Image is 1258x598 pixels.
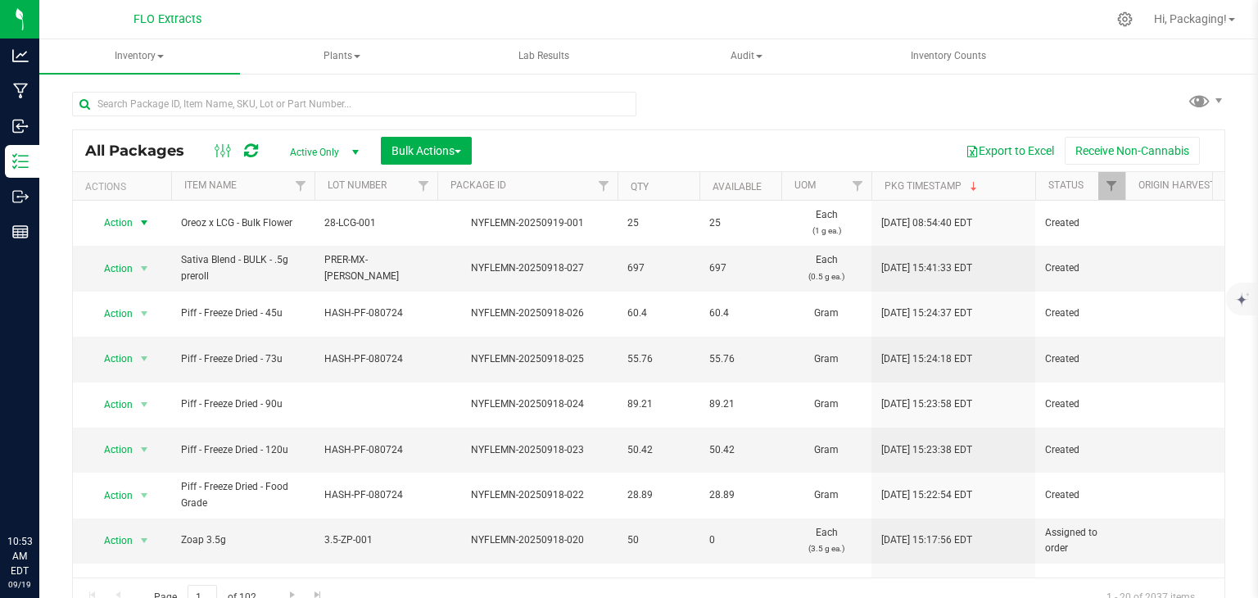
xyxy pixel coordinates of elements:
span: [DATE] 15:24:18 EDT [881,351,972,367]
div: NYFLEMN-20250918-026 [435,306,620,321]
span: 0 [709,532,772,548]
inline-svg: Inbound [12,118,29,134]
span: Created [1045,396,1115,412]
span: Created [1045,215,1115,231]
span: 89.21 [627,396,690,412]
span: FLO Extracts [133,12,201,26]
span: 25 [709,215,772,231]
span: Piff - Freeze Dried - 90u [181,396,305,412]
span: Action [89,347,133,370]
span: All Packages [85,142,201,160]
span: Inventory Counts [889,49,1008,63]
span: Lab Results [496,49,591,63]
span: 55.76 [627,351,690,367]
span: Each [791,252,862,283]
inline-svg: Inventory [12,153,29,170]
span: Gram [791,306,862,321]
span: select [134,211,155,234]
p: (1 g ea.) [791,223,862,238]
button: Export to Excel [955,137,1065,165]
span: Action [89,211,133,234]
span: 50 [627,532,690,548]
span: [DATE] 08:54:40 EDT [881,215,972,231]
span: Gram [791,442,862,458]
a: Filter [591,172,618,200]
div: NYFLEMN-20250918-027 [435,260,620,276]
span: select [134,529,155,552]
span: HASH-PF-080724 [324,351,428,367]
span: Piff - Freeze Dried - Food Grade [181,479,305,510]
div: Actions [85,181,165,193]
a: UOM [794,179,816,191]
span: Piff - Freeze Dried - 73u [181,351,305,367]
span: HASH-PF-080724 [324,442,428,458]
div: NYFLEMN-20250919-001 [435,215,620,231]
span: Plants [242,40,441,73]
span: Each [791,525,862,556]
iframe: Resource center [16,467,66,516]
a: Plants [242,39,442,74]
span: Piff - Freeze Dried - 120u [181,442,305,458]
span: Created [1045,442,1115,458]
span: Created [1045,260,1115,276]
span: Gram [791,487,862,503]
span: 28.89 [627,487,690,503]
a: Filter [844,172,871,200]
span: 28.89 [709,487,772,503]
a: Lab Results [444,39,645,74]
span: Audit [647,40,846,73]
a: Filter [287,172,314,200]
p: (3.5 g ea.) [791,541,862,556]
span: Inventory [39,39,240,74]
span: select [134,257,155,280]
span: Gram [791,351,862,367]
span: 697 [709,260,772,276]
div: Manage settings [1115,11,1135,27]
span: [DATE] 15:17:56 EDT [881,532,972,548]
span: 25 [627,215,690,231]
button: Bulk Actions [381,137,472,165]
span: Action [89,302,133,325]
a: Status [1048,179,1084,191]
a: Filter [1098,172,1125,200]
span: Each [791,207,862,238]
span: [DATE] 15:24:37 EDT [881,306,972,321]
span: Sativa Blend - BULK - .5g preroll [181,252,305,283]
span: Assigned to order [1045,525,1115,556]
div: NYFLEMN-20250918-024 [435,396,620,412]
span: select [134,484,155,507]
span: HASH-PF-080724 [324,487,428,503]
a: Available [713,181,762,193]
inline-svg: Manufacturing [12,83,29,99]
p: 10:53 AM EDT [7,534,32,578]
p: (0.5 g ea.) [791,269,862,284]
a: Filter [410,172,437,200]
span: Piff - Freeze Dried - 45u [181,306,305,321]
span: Action [89,393,133,416]
span: Action [89,257,133,280]
input: Search Package ID, Item Name, SKU, Lot or Part Number... [72,92,636,116]
button: Receive Non-Cannabis [1065,137,1200,165]
div: NYFLEMN-20250918-023 [435,442,620,458]
inline-svg: Analytics [12,48,29,64]
span: PRER-MX-[PERSON_NAME] [324,252,428,283]
span: select [134,438,155,461]
inline-svg: Outbound [12,188,29,205]
span: [DATE] 15:23:58 EDT [881,396,972,412]
a: Audit [646,39,847,74]
span: 697 [627,260,690,276]
inline-svg: Reports [12,224,29,240]
span: [DATE] 15:41:33 EDT [881,260,972,276]
span: Action [89,438,133,461]
a: Lot Number [328,179,387,191]
span: select [134,393,155,416]
span: select [134,302,155,325]
span: Action [89,529,133,552]
a: Qty [631,181,649,193]
span: 28-LCG-001 [324,215,428,231]
span: Created [1045,487,1115,503]
span: select [134,574,155,597]
span: [DATE] 15:22:54 EDT [881,487,972,503]
a: Origin Harvests [1138,179,1221,191]
span: 89.21 [709,396,772,412]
